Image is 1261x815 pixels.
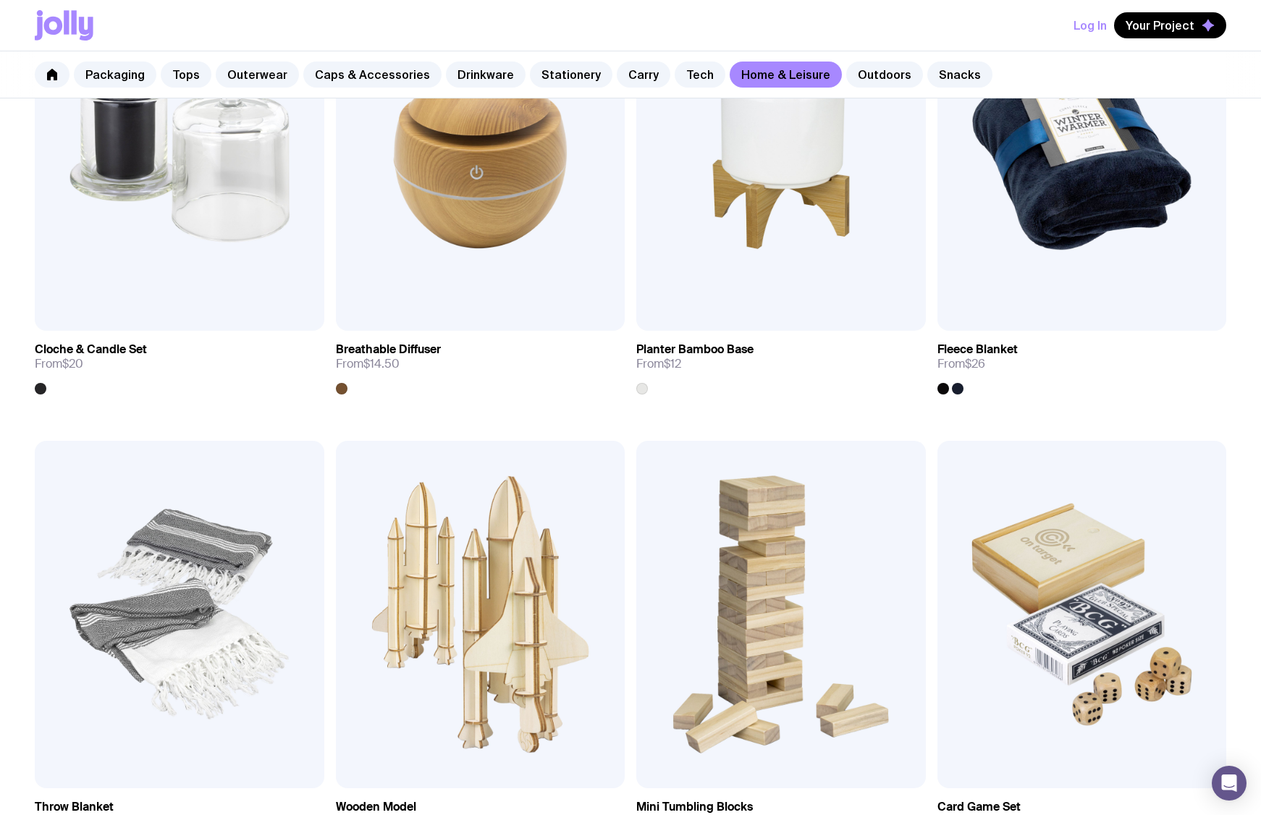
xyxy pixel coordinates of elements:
[35,800,114,814] h3: Throw Blanket
[675,62,725,88] a: Tech
[303,62,442,88] a: Caps & Accessories
[617,62,670,88] a: Carry
[161,62,211,88] a: Tops
[636,357,681,371] span: From
[730,62,842,88] a: Home & Leisure
[846,62,923,88] a: Outdoors
[74,62,156,88] a: Packaging
[35,331,324,394] a: Cloche & Candle SetFrom$20
[1212,766,1247,801] div: Open Intercom Messenger
[35,342,147,357] h3: Cloche & Candle Set
[636,800,753,814] h3: Mini Tumbling Blocks
[530,62,612,88] a: Stationery
[1114,12,1226,38] button: Your Project
[216,62,299,88] a: Outerwear
[636,331,926,394] a: Planter Bamboo BaseFrom$12
[636,342,754,357] h3: Planter Bamboo Base
[937,342,1018,357] h3: Fleece Blanket
[336,342,441,357] h3: Breathable Diffuser
[937,357,985,371] span: From
[1074,12,1107,38] button: Log In
[62,356,83,371] span: $20
[927,62,992,88] a: Snacks
[336,357,400,371] span: From
[446,62,526,88] a: Drinkware
[336,800,416,814] h3: Wooden Model
[937,800,1021,814] h3: Card Game Set
[664,356,681,371] span: $12
[965,356,985,371] span: $26
[336,331,625,394] a: Breathable DiffuserFrom$14.50
[35,357,83,371] span: From
[937,331,1227,394] a: Fleece BlanketFrom$26
[1126,18,1194,33] span: Your Project
[363,356,400,371] span: $14.50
